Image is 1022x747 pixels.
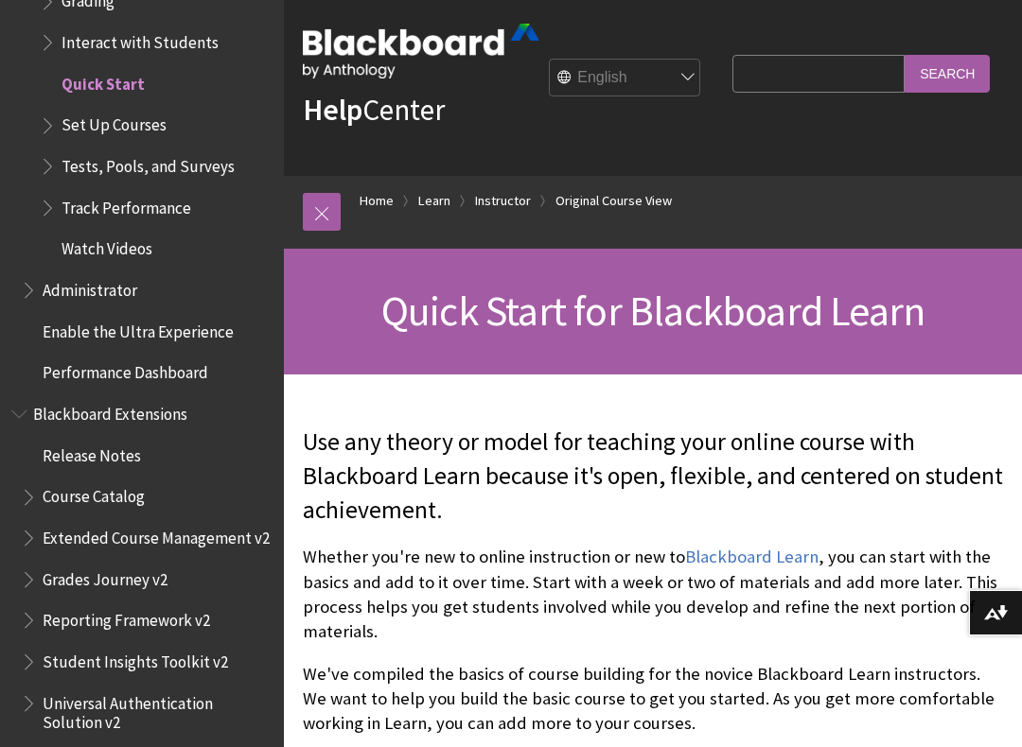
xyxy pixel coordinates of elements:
[11,398,273,732] nav: Book outline for Blackboard Extensions
[685,546,819,568] a: Blackboard Learn
[550,60,701,97] select: Site Language Selector
[43,316,234,341] span: Enable the Ultra Experience
[43,646,228,671] span: Student Insights Toolkit v2
[381,285,925,337] span: Quick Start for Blackboard Learn
[303,91,445,129] a: HelpCenter
[62,68,145,94] span: Quick Start
[555,189,672,213] a: Original Course View
[62,234,152,259] span: Watch Videos
[43,522,270,547] span: Extended Course Management v2
[475,189,531,213] a: Instructor
[33,398,187,424] span: Blackboard Extensions
[303,426,1003,527] p: Use any theory or model for teaching your online course with Blackboard Learn because it's open, ...
[62,192,191,217] span: Track Performance
[418,189,450,213] a: Learn
[43,604,210,630] span: Reporting Framework v2
[62,26,219,52] span: Interact with Students
[303,662,1003,737] p: We've compiled the basics of course building for the novice Blackboard Learn instructors. We want...
[905,55,990,92] input: Search
[43,564,167,589] span: Grades Journey v2
[62,110,167,135] span: Set Up Courses
[360,189,394,213] a: Home
[43,357,208,383] span: Performance Dashboard
[62,150,235,176] span: Tests, Pools, and Surveys
[303,24,539,78] img: Blackboard by Anthology
[43,440,141,465] span: Release Notes
[43,274,137,300] span: Administrator
[43,481,145,507] span: Course Catalog
[303,91,362,129] strong: Help
[303,545,1003,644] p: Whether you're new to online instruction or new to , you can start with the basics and add to it ...
[43,687,271,732] span: Universal Authentication Solution v2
